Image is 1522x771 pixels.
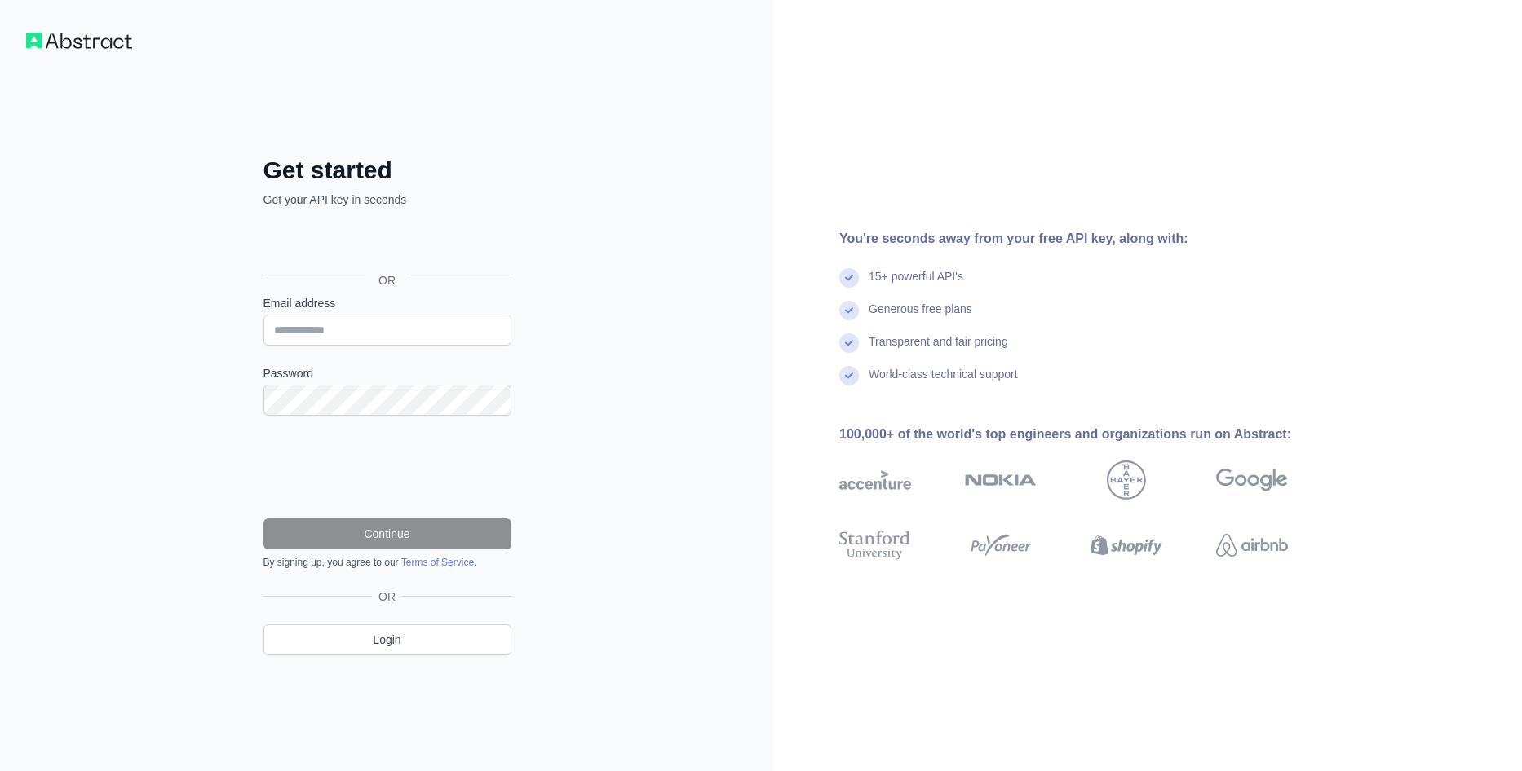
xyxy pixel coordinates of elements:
button: Continue [263,518,511,549]
label: Email address [263,295,511,311]
div: World-class technical support [869,366,1018,399]
a: Login [263,624,511,655]
img: check mark [839,333,859,353]
img: check mark [839,268,859,288]
img: airbnb [1216,527,1288,563]
img: accenture [839,460,911,500]
img: payoneer [965,527,1037,563]
img: bayer [1107,460,1146,500]
div: 15+ powerful API's [869,268,963,301]
a: Terms of Service [401,557,474,568]
label: Password [263,365,511,381]
iframe: Bouton "Se connecter avec Google" [255,226,516,262]
img: shopify [1091,527,1162,563]
span: OR [372,588,402,605]
div: 100,000+ of the world's top engineers and organizations run on Abstract: [839,425,1340,444]
img: check mark [839,366,859,385]
img: check mark [839,301,859,320]
img: google [1216,460,1288,500]
div: You're seconds away from your free API key, along with: [839,229,1340,249]
div: Transparent and fair pricing [869,333,1008,366]
img: nokia [965,460,1037,500]
img: Workflow [26,33,132,49]
iframe: reCAPTCHA [263,435,511,499]
div: Generous free plans [869,301,972,333]
span: OR [365,272,409,289]
h2: Get started [263,156,511,185]
img: stanford university [839,527,911,563]
p: Get your API key in seconds [263,192,511,208]
div: By signing up, you agree to our . [263,556,511,569]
